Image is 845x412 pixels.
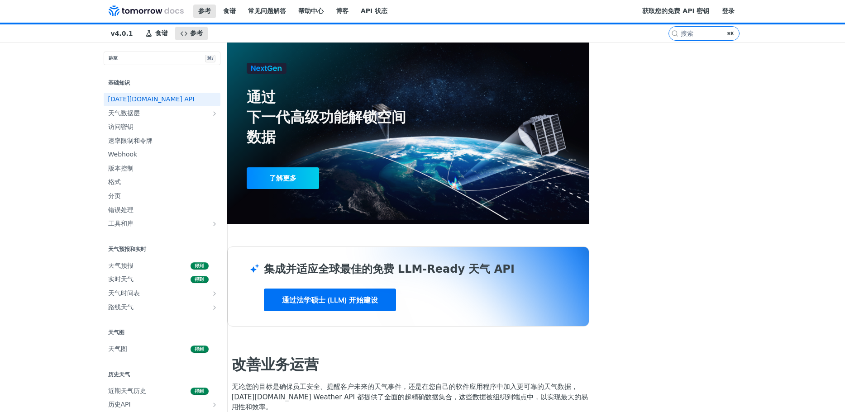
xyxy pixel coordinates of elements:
a: 天气预报得到 [104,259,220,273]
a: 博客 [331,5,353,18]
a: [DATE][DOMAIN_NAME] API [104,93,220,106]
a: 天气时间表显示天气时间表的子页面 [104,287,220,300]
font: 常见问题解答 [248,7,286,14]
font: 速率限制和令牌 [108,137,153,144]
font: 天气图 [108,329,124,336]
font: 通过法学硕士 (LLM) 开始建设 [282,295,378,304]
button: 显示天气时间表的子页面 [211,290,218,297]
a: 食谱 [140,27,173,40]
a: 登录 [717,5,740,18]
font: 登录 [722,7,735,14]
svg: 搜索 [671,30,678,37]
a: 参考 [193,5,216,18]
font: 食谱 [155,29,168,37]
font: 历史API [108,401,131,408]
a: 版本控制 [104,162,220,175]
nav: 主要导航 [97,24,668,43]
font: 格式 [108,178,121,185]
font: 食谱 [223,7,236,14]
font: API 状态 [361,7,387,14]
font: [DATE][DOMAIN_NAME] API [108,95,195,103]
font: Webhook [108,151,138,158]
font: 分页 [108,192,121,199]
input: ⌘K [681,30,759,37]
font: 工具和库 [108,220,134,227]
a: 访问密钥 [104,120,220,134]
font: 天气图 [108,345,127,352]
a: 天气图得到 [104,342,220,356]
font: 基础知识 [108,80,130,86]
a: 格式 [104,175,220,189]
a: 工具和库显示工具和库的子页面 [104,217,220,231]
font: 得到 [195,388,204,393]
img: 下一代 [247,63,286,74]
button: 显示历史 API 的子页面 [211,401,218,408]
font: 集成并适应全球最佳的免费 LLM-Ready 天气 API [264,263,515,275]
font: ⌘/ [207,56,213,61]
a: 实时天气得到 [104,273,220,286]
font: 得到 [195,346,204,351]
font: 天气数据层 [108,109,140,117]
button: 显示天气数据层的子页面 [211,110,218,117]
a: 分页 [104,189,220,203]
a: 参考 [175,27,208,40]
font: 天气预报和实时 [108,246,146,252]
font: 通过 [247,89,276,106]
font: 跳至 [109,56,118,61]
font: 帮助中心 [298,7,324,14]
a: 速率限制和令牌 [104,134,220,148]
font: 历史天气 [108,371,130,378]
font: 版本控制 [108,165,134,172]
a: 错误处理 [104,204,220,217]
img: Tomorrow.io 天气 API 文档 [109,5,184,16]
a: Webhook [104,148,220,161]
font: 改善业务运营 [232,356,319,373]
button: 显示工具和库的子页面 [211,220,218,227]
a: 天气数据层显示天气数据层的子页面 [104,107,220,120]
font: 错误处理 [108,206,134,213]
font: 下一代高级功能解锁空间数据 [247,109,406,146]
font: 访问密钥 [108,123,134,130]
font: 获取您的免费 API 密钥 [642,7,709,14]
font: 了解更多 [269,174,296,182]
font: 天气时间表 [108,289,140,297]
button: 显示路线天气子页面 [211,304,218,311]
font: 无论您的目标是确保员工安全、提醒客户未来的天气事件，还是在您自己的软件应用程序中加入更可靠的天气数据，[DATE][DOMAIN_NAME] Weather API 都提供了全面的超精确数据集合... [232,383,588,411]
a: 了解更多 [247,167,384,189]
a: 常见问题解答 [243,5,291,18]
font: 得到 [195,277,204,282]
font: 得到 [195,263,204,268]
font: 近期天气历史 [108,387,146,394]
font: 参考 [198,7,211,14]
kbd: ⌘K [725,29,736,38]
font: 天气预报 [108,262,134,269]
a: API 状态 [356,5,392,18]
font: 参考 [190,29,203,37]
a: 近期天气历史得到 [104,384,220,398]
font: 路线天气 [108,303,134,311]
font: v4.0.1 [111,30,133,37]
a: 食谱 [218,5,241,18]
button: 跳至⌘/ [104,52,220,65]
a: 历史API显示历史 API 的子页面 [104,398,220,412]
a: 通过法学硕士 (LLM) 开始建设 [264,289,396,311]
a: 获取您的免费 API 密钥 [637,5,714,18]
font: 博客 [336,7,349,14]
font: 实时天气 [108,275,134,283]
a: 帮助中心 [293,5,329,18]
a: 路线天气显示路线天气子页面 [104,301,220,314]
